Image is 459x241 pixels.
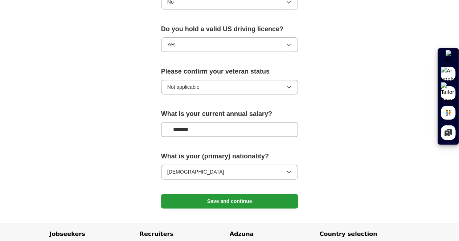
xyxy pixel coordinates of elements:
[161,165,298,179] button: [DEMOGRAPHIC_DATA]
[161,151,298,162] label: What is your (primary) nationality?
[167,83,200,91] span: Not applicable
[167,41,176,49] span: Yes
[167,168,224,176] span: [DEMOGRAPHIC_DATA]
[161,24,298,34] label: Do you hold a valid US driving licence?
[161,109,298,119] label: What is your current annual salary?
[161,194,298,208] button: Save and continue
[161,80,298,94] button: Not applicable
[161,66,298,77] label: Please confirm your veteran status
[161,37,298,52] button: Yes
